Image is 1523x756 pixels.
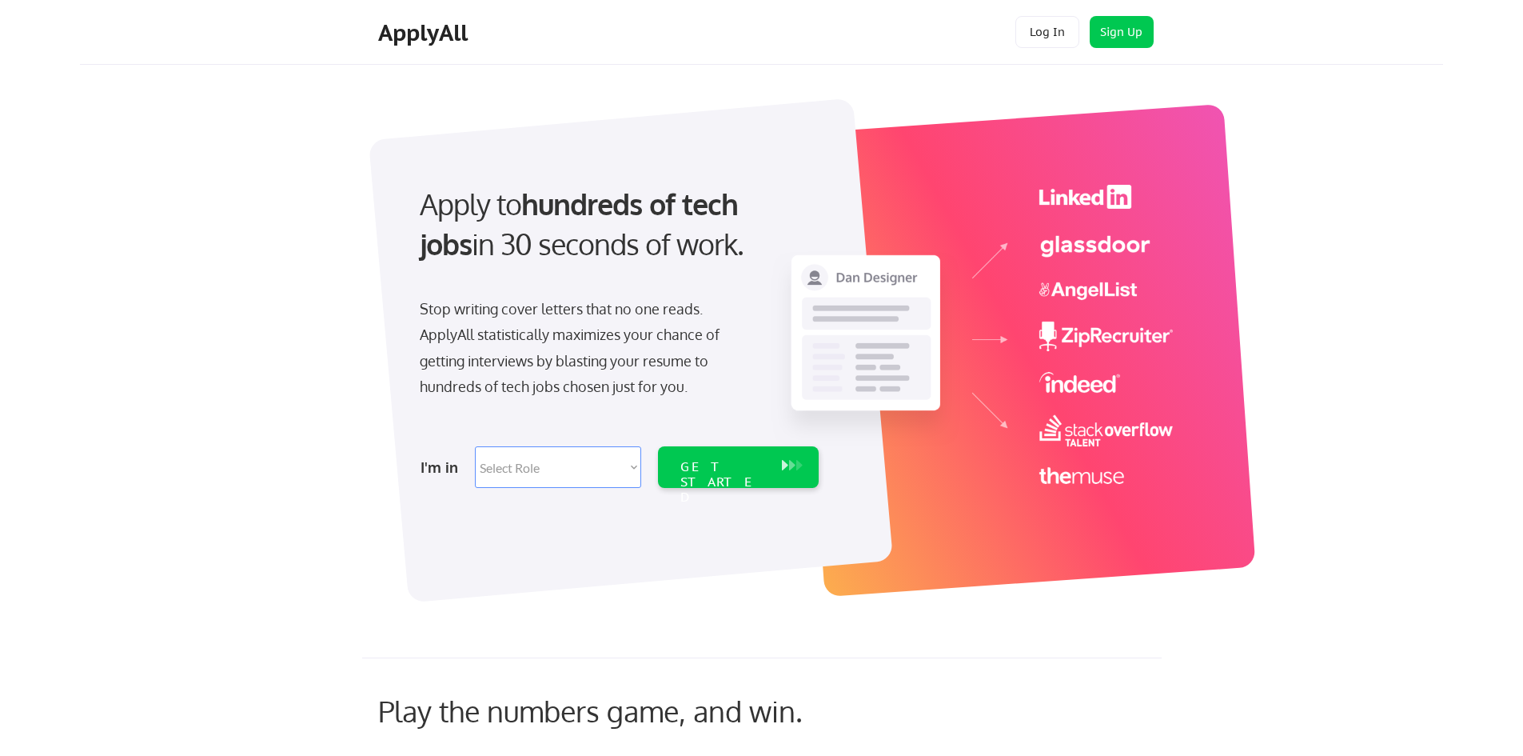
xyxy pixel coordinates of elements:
div: GET STARTED [680,459,766,506]
div: ApplyAll [378,19,472,46]
strong: hundreds of tech jobs [420,186,745,262]
div: I'm in [421,454,465,480]
div: Stop writing cover letters that no one reads. ApplyAll statistically maximizes your chance of get... [420,296,748,400]
div: Apply to in 30 seconds of work. [420,184,812,265]
button: Sign Up [1090,16,1154,48]
div: Play the numbers game, and win. [378,694,874,728]
button: Log In [1015,16,1079,48]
